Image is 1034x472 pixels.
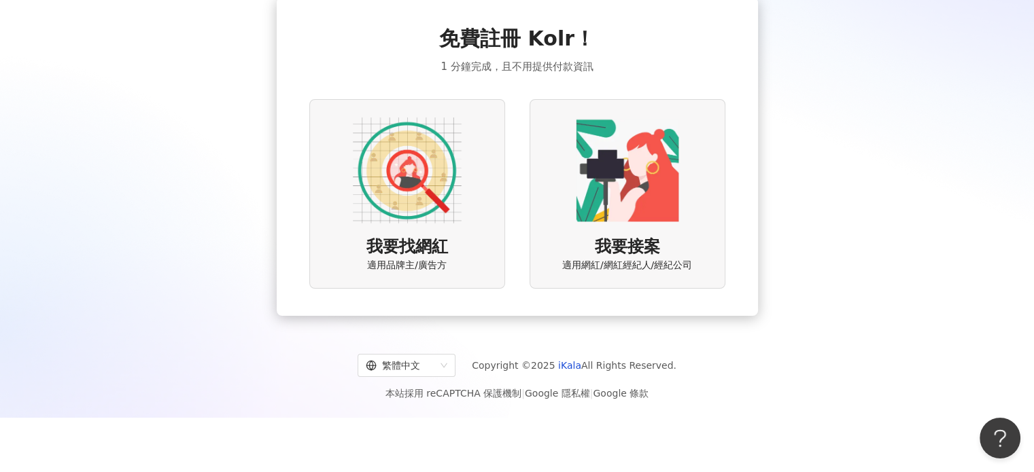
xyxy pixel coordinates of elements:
span: | [590,388,593,399]
span: 免費註冊 Kolr！ [439,24,595,53]
img: AD identity option [353,116,462,225]
span: 我要找網紅 [366,236,448,259]
img: KOL identity option [573,116,682,225]
span: 適用品牌主/廣告方 [367,259,447,272]
iframe: Help Scout Beacon - Open [980,418,1020,458]
span: 適用網紅/網紅經紀人/經紀公司 [562,259,692,272]
span: 本站採用 reCAPTCHA 保護機制 [385,385,649,401]
span: 1 分鐘完成，且不用提供付款資訊 [441,58,593,75]
div: 繁體中文 [366,355,435,376]
span: 我要接案 [595,236,660,259]
a: Google 條款 [593,388,649,399]
a: iKala [558,360,581,371]
span: Copyright © 2025 All Rights Reserved. [472,357,676,374]
span: | [521,388,525,399]
a: Google 隱私權 [525,388,590,399]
